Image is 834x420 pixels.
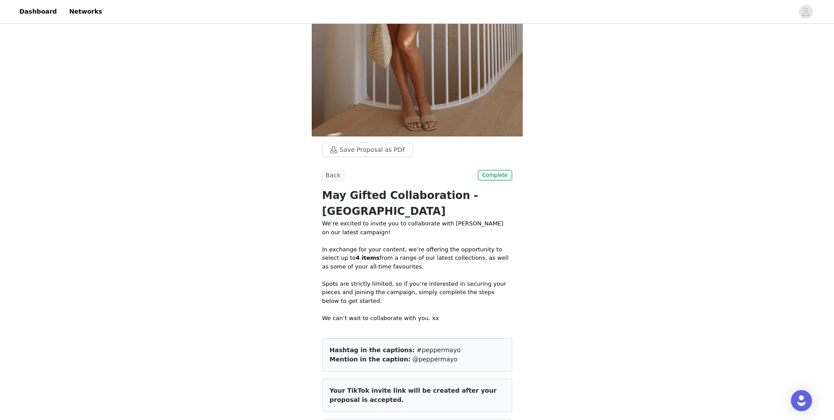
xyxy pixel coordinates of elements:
[322,280,512,306] p: Spots are strictly limited, so if you’re interested in securing your pieces and joining the campa...
[322,219,512,236] div: We’re excited to invite you to collaborate with [PERSON_NAME] on our latest campaign!
[478,170,512,181] span: Complete
[801,5,810,19] div: avatar
[330,387,497,403] span: Your TikTok invite link will be created after your proposal is accepted.
[322,188,512,219] h1: May Gifted Collaboration - [GEOGRAPHIC_DATA]
[322,170,344,181] button: Back
[791,390,812,411] div: Open Intercom Messenger
[14,2,62,22] a: Dashboard
[64,2,107,22] a: Networks
[322,245,512,271] div: In exchange for your content, we’re offering the opportunity to select up to from a range of our ...
[356,254,379,261] strong: 4 items
[417,346,461,354] span: #peppermayo
[322,143,413,157] button: Save Proposal as PDF
[330,346,415,354] span: Hashtag in the captions:
[412,356,457,363] span: @peppermayo
[330,356,411,363] span: Mention in the caption:
[322,314,512,323] p: We can’t wait to collaborate with you. xx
